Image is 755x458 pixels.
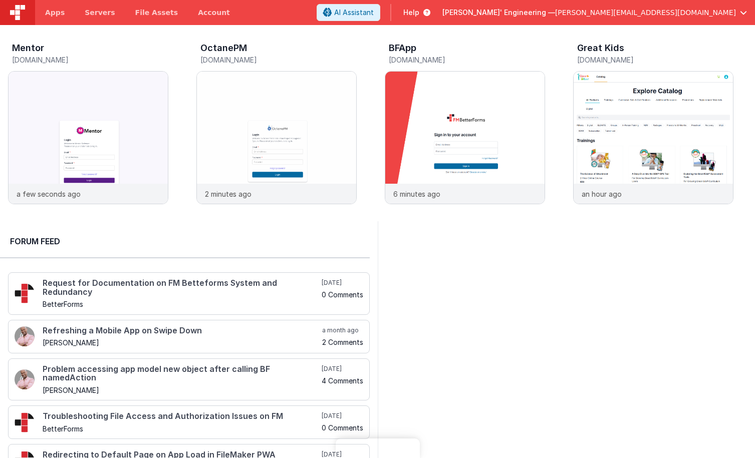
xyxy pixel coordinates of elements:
[205,189,251,199] p: 2 minutes ago
[15,369,35,389] img: 411_2.png
[317,4,380,21] button: AI Assistant
[43,425,320,432] h5: BetterForms
[8,405,370,439] a: Troubleshooting File Access and Authorization Issues on FM BetterForms [DATE] 0 Comments
[43,412,320,421] h4: Troubleshooting File Access and Authorization Issues on FM
[322,424,363,431] h5: 0 Comments
[8,272,370,315] a: Request for Documentation on FM Betteforms System and Redundancy BetterForms [DATE] 0 Comments
[555,8,736,18] span: [PERSON_NAME][EMAIL_ADDRESS][DOMAIN_NAME]
[8,358,370,401] a: Problem accessing app model new object after calling BF namedAction [PERSON_NAME] [DATE] 4 Comments
[577,43,624,53] h3: Great Kids
[334,8,374,18] span: AI Assistant
[200,43,247,53] h3: OctanePM
[45,8,65,18] span: Apps
[322,365,363,373] h5: [DATE]
[389,43,416,53] h3: BFApp
[135,8,178,18] span: File Assets
[582,189,622,199] p: an hour ago
[15,283,35,303] img: 295_2.png
[577,56,733,64] h5: [DOMAIN_NAME]
[442,8,555,18] span: [PERSON_NAME]' Engineering —
[15,326,35,346] img: 411_2.png
[43,386,320,394] h5: [PERSON_NAME]
[389,56,545,64] h5: [DOMAIN_NAME]
[12,43,44,53] h3: Mentor
[12,56,168,64] h5: [DOMAIN_NAME]
[15,412,35,432] img: 295_2.png
[322,377,363,384] h5: 4 Comments
[322,412,363,420] h5: [DATE]
[322,326,363,334] h5: a month ago
[85,8,115,18] span: Servers
[322,291,363,298] h5: 0 Comments
[43,326,320,335] h4: Refreshing a Mobile App on Swipe Down
[322,279,363,287] h5: [DATE]
[322,338,363,346] h5: 2 Comments
[8,320,370,353] a: Refreshing a Mobile App on Swipe Down [PERSON_NAME] a month ago 2 Comments
[393,189,440,199] p: 6 minutes ago
[442,8,747,18] button: [PERSON_NAME]' Engineering — [PERSON_NAME][EMAIL_ADDRESS][DOMAIN_NAME]
[43,339,320,346] h5: [PERSON_NAME]
[43,365,320,382] h4: Problem accessing app model new object after calling BF namedAction
[43,300,320,308] h5: BetterForms
[403,8,419,18] span: Help
[10,235,360,247] h2: Forum Feed
[43,279,320,296] h4: Request for Documentation on FM Betteforms System and Redundancy
[200,56,357,64] h5: [DOMAIN_NAME]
